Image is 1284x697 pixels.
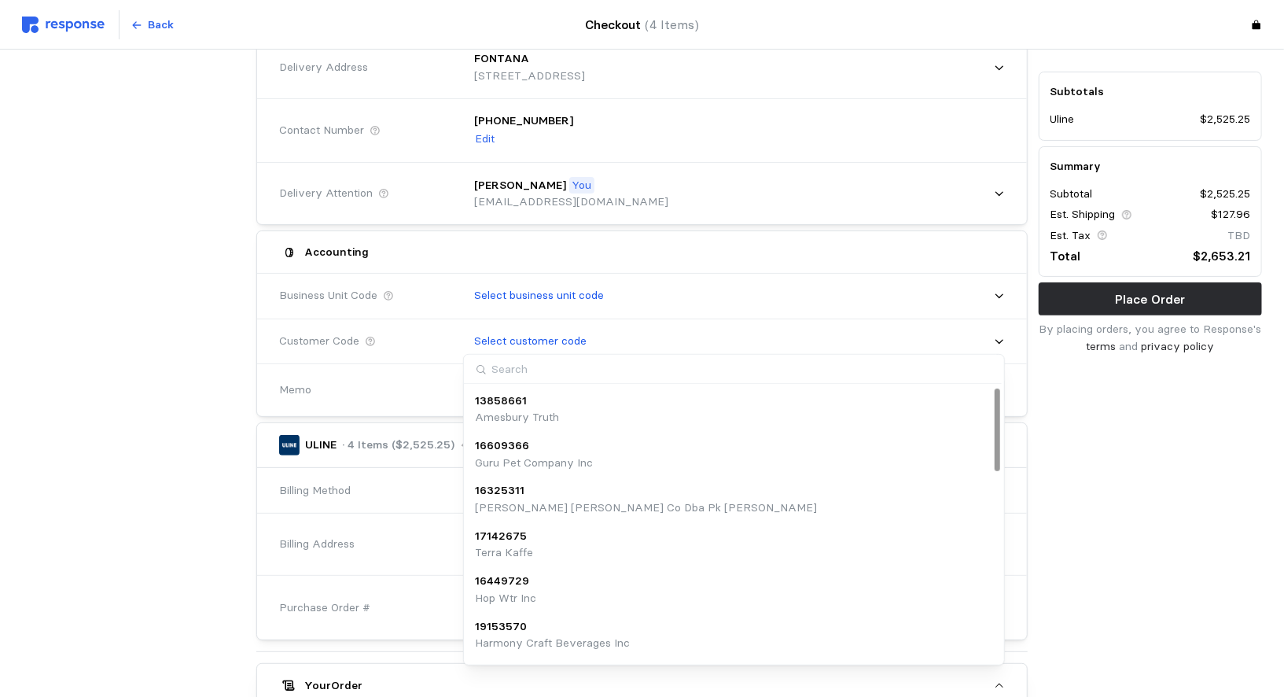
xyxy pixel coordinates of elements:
[474,333,587,350] p: Select customer code
[474,287,604,304] p: Select business unit code
[279,482,351,500] span: Billing Method
[475,455,593,472] p: Guru Pet Company Inc
[1141,339,1214,353] a: privacy policy
[475,618,527,636] p: 19153570
[475,544,533,562] p: Terra Kaffe
[279,333,359,350] span: Customer Code
[1115,289,1185,309] p: Place Order
[475,528,527,545] p: 17142675
[1050,246,1081,266] p: Total
[257,423,1026,467] button: ULINE· 4 Items ($2,525.25)Requires ApprovalMM
[572,177,591,194] p: You
[279,382,311,399] span: Memo
[474,50,529,68] p: FONTANA
[279,536,355,553] span: Billing Address
[304,677,362,694] h5: Your Order
[464,355,1002,384] input: Search
[475,500,817,517] p: [PERSON_NAME] [PERSON_NAME] Co Dba Pk [PERSON_NAME]
[474,112,573,130] p: [PHONE_NUMBER]
[474,68,585,85] p: [STREET_ADDRESS]
[475,573,529,590] p: 16449729
[474,177,566,194] p: [PERSON_NAME]
[585,15,699,35] h4: Checkout
[1050,227,1091,245] p: Est. Tax
[1039,282,1262,315] button: Place Order
[22,17,105,33] img: svg%3e
[1200,112,1250,129] p: $2,525.25
[1050,207,1116,224] p: Est. Shipping
[122,10,183,40] button: Back
[475,590,536,607] p: Hop Wtr Inc
[1211,207,1250,224] p: $127.96
[475,393,527,410] p: 13858661
[304,244,369,260] h5: Accounting
[475,635,630,652] p: Harmony Craft Beverages Inc
[279,122,364,139] span: Contact Number
[475,437,529,455] p: 16609366
[279,59,368,76] span: Delivery Address
[1227,227,1250,245] p: TBD
[475,409,559,426] p: Amesbury Truth
[1050,158,1250,175] h5: Summary
[279,287,377,304] span: Business Unit Code
[1050,112,1075,129] p: Uline
[1050,83,1250,100] h5: Subtotals
[1039,321,1262,355] p: By placing orders, you agree to Response's and
[475,131,495,148] p: Edit
[645,17,699,32] span: (4 Items)
[279,185,373,202] span: Delivery Attention
[474,194,668,211] p: [EMAIL_ADDRESS][DOMAIN_NAME]
[257,468,1026,640] div: ULINE· 4 Items ($2,525.25)Requires ApprovalMM
[474,130,495,149] button: Edit
[279,599,370,617] span: Purchase Order #
[1193,246,1250,266] p: $2,653.21
[1200,186,1250,203] p: $2,525.25
[1050,186,1093,203] p: Subtotal
[342,437,454,454] p: · 4 Items ($2,525.25)
[1086,339,1116,353] a: terms
[149,17,175,34] p: Back
[305,437,337,454] p: ULINE
[475,482,524,500] p: 16325311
